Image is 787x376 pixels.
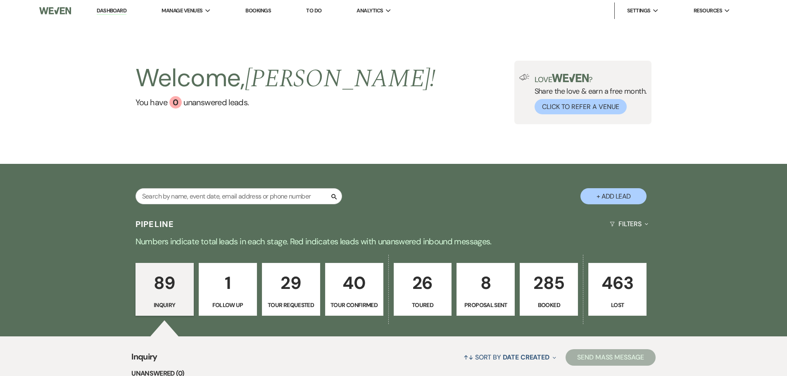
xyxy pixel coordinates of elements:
[245,7,271,14] a: Bookings
[262,263,320,316] a: 29Tour Requested
[199,263,257,316] a: 1Follow Up
[462,269,509,297] p: 8
[525,269,573,297] p: 285
[325,263,383,316] a: 40Tour Confirmed
[594,269,641,297] p: 463
[535,99,627,114] button: Click to Refer a Venue
[552,74,589,82] img: weven-logo-green.svg
[97,7,126,15] a: Dashboard
[136,218,174,230] h3: Pipeline
[267,269,315,297] p: 29
[530,74,647,114] div: Share the love & earn a free month.
[39,2,71,19] img: Weven Logo
[245,60,436,98] span: [PERSON_NAME] !
[204,269,252,297] p: 1
[330,269,378,297] p: 40
[141,300,188,310] p: Inquiry
[399,300,447,310] p: Toured
[136,61,436,96] h2: Welcome,
[204,300,252,310] p: Follow Up
[503,353,549,362] span: Date Created
[594,300,641,310] p: Lost
[131,350,157,368] span: Inquiry
[535,74,647,83] p: Love ?
[267,300,315,310] p: Tour Requested
[462,300,509,310] p: Proposal Sent
[136,263,194,316] a: 89Inquiry
[96,235,691,248] p: Numbers indicate total leads in each stage. Red indicates leads with unanswered inbound messages.
[460,346,559,368] button: Sort By Date Created
[394,263,452,316] a: 26Toured
[136,188,342,204] input: Search by name, event date, email address or phone number
[457,263,515,316] a: 8Proposal Sent
[169,96,182,109] div: 0
[330,300,378,310] p: Tour Confirmed
[306,7,321,14] a: To Do
[162,7,202,15] span: Manage Venues
[580,188,647,204] button: + Add Lead
[399,269,447,297] p: 26
[627,7,651,15] span: Settings
[606,213,651,235] button: Filters
[136,96,436,109] a: You have 0 unanswered leads.
[357,7,383,15] span: Analytics
[519,74,530,80] img: loud-speaker-illustration.svg
[141,269,188,297] p: 89
[464,353,473,362] span: ↑↓
[525,300,573,310] p: Booked
[566,349,656,366] button: Send Mass Message
[520,263,578,316] a: 285Booked
[694,7,722,15] span: Resources
[588,263,647,316] a: 463Lost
